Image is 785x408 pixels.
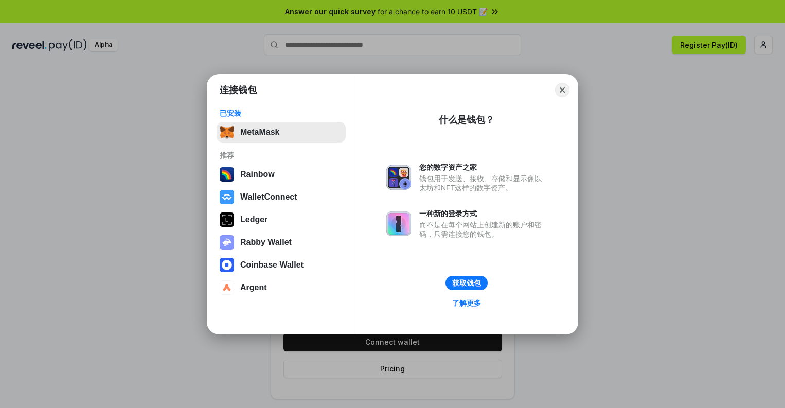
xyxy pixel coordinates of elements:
div: 一种新的登录方式 [419,209,547,218]
div: Rainbow [240,170,275,179]
button: Rainbow [217,164,346,185]
img: svg+xml,%3Csvg%20width%3D%2228%22%20height%3D%2228%22%20viewBox%3D%220%200%2028%2028%22%20fill%3D... [220,280,234,295]
img: svg+xml,%3Csvg%20width%3D%2228%22%20height%3D%2228%22%20viewBox%3D%220%200%2028%2028%22%20fill%3D... [220,258,234,272]
div: 您的数字资产之家 [419,163,547,172]
a: 了解更多 [446,296,487,310]
div: 获取钱包 [452,278,481,288]
div: 钱包用于发送、接收、存储和显示像以太坊和NFT这样的数字资产。 [419,174,547,192]
div: Coinbase Wallet [240,260,304,270]
img: svg+xml,%3Csvg%20xmlns%3D%22http%3A%2F%2Fwww.w3.org%2F2000%2Fsvg%22%20width%3D%2228%22%20height%3... [220,212,234,227]
div: MetaMask [240,128,279,137]
button: MetaMask [217,122,346,143]
div: 推荐 [220,151,343,160]
img: svg+xml,%3Csvg%20fill%3D%22none%22%20height%3D%2233%22%20viewBox%3D%220%200%2035%2033%22%20width%... [220,125,234,139]
button: Ledger [217,209,346,230]
img: svg+xml,%3Csvg%20width%3D%2228%22%20height%3D%2228%22%20viewBox%3D%220%200%2028%2028%22%20fill%3D... [220,190,234,204]
button: Coinbase Wallet [217,255,346,275]
div: Argent [240,283,267,292]
div: Ledger [240,215,267,224]
img: svg+xml,%3Csvg%20xmlns%3D%22http%3A%2F%2Fwww.w3.org%2F2000%2Fsvg%22%20fill%3D%22none%22%20viewBox... [386,165,411,190]
button: Close [555,83,569,97]
div: 了解更多 [452,298,481,308]
img: svg+xml,%3Csvg%20xmlns%3D%22http%3A%2F%2Fwww.w3.org%2F2000%2Fsvg%22%20fill%3D%22none%22%20viewBox... [220,235,234,250]
div: WalletConnect [240,192,297,202]
button: WalletConnect [217,187,346,207]
img: svg+xml,%3Csvg%20width%3D%22120%22%20height%3D%22120%22%20viewBox%3D%220%200%20120%20120%22%20fil... [220,167,234,182]
div: 已安装 [220,109,343,118]
button: 获取钱包 [445,276,488,290]
div: 什么是钱包？ [439,114,494,126]
div: 而不是在每个网站上创建新的账户和密码，只需连接您的钱包。 [419,220,547,239]
div: Rabby Wallet [240,238,292,247]
button: Argent [217,277,346,298]
h1: 连接钱包 [220,84,257,96]
img: svg+xml,%3Csvg%20xmlns%3D%22http%3A%2F%2Fwww.w3.org%2F2000%2Fsvg%22%20fill%3D%22none%22%20viewBox... [386,211,411,236]
button: Rabby Wallet [217,232,346,253]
